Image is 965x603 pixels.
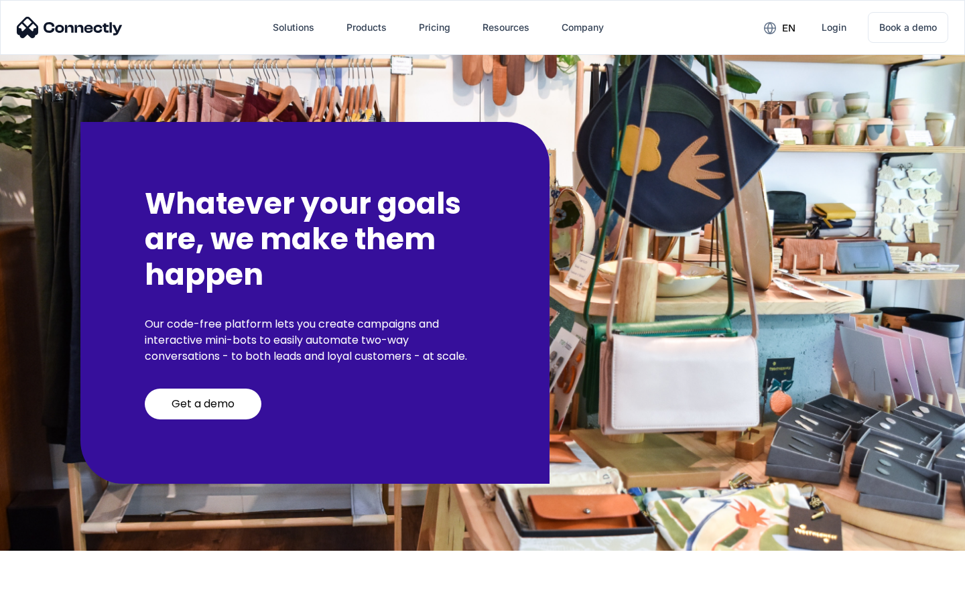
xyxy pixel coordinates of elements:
[419,18,450,37] div: Pricing
[482,18,529,37] div: Resources
[408,11,461,44] a: Pricing
[27,580,80,598] ul: Language list
[822,18,846,37] div: Login
[17,17,123,38] img: Connectly Logo
[868,12,948,43] a: Book a demo
[346,18,387,37] div: Products
[562,18,604,37] div: Company
[145,316,485,364] p: Our code-free platform lets you create campaigns and interactive mini-bots to easily automate two...
[782,19,795,38] div: en
[145,186,485,292] h2: Whatever your goals are, we make them happen
[811,11,857,44] a: Login
[172,397,235,411] div: Get a demo
[145,389,261,419] a: Get a demo
[273,18,314,37] div: Solutions
[13,580,80,598] aside: Language selected: English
